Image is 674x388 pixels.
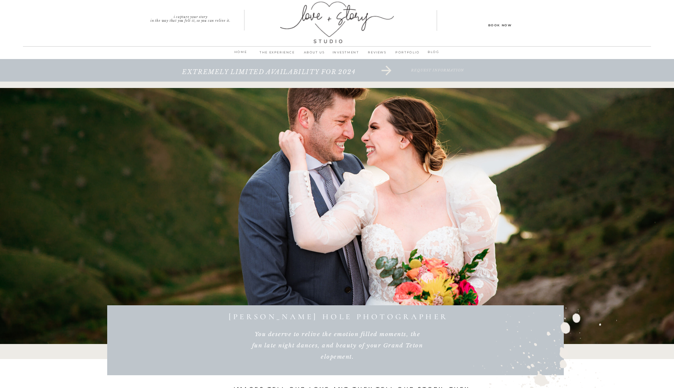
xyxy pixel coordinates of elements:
[250,329,425,359] h2: You deserve to relive the emotion filled moments, the fun late night dances, and beauty of your G...
[393,49,422,60] a: PORTFOLIO
[299,49,330,60] a: ABOUT us
[466,22,534,27] a: Book Now
[106,312,571,321] h1: [PERSON_NAME] hole photographer
[137,15,244,20] p: I capture your story in the way that you felt it, so you can relive it.
[424,49,443,56] a: BLOG
[137,15,244,20] a: I capture your storyin the way that you felt it, so you can relive it.
[330,49,361,60] a: INVESTMENT
[157,68,381,83] a: extremely limited availability for 2024
[361,49,393,60] a: REVIEWS
[371,68,504,83] a: request information
[231,49,250,59] a: home
[256,49,299,60] a: THE EXPERIENCE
